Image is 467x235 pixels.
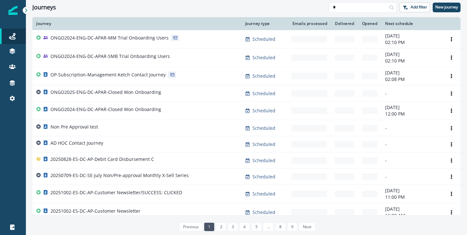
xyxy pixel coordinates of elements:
[252,157,275,164] p: Scheduled
[385,58,439,64] p: 02:10 PM
[245,21,284,26] div: Journey type
[32,136,461,152] a: AD HOC Contact JourneyScheduled--Options
[216,223,226,231] a: Page 2
[32,120,461,136] a: Non Pre Approval testScheduled--Options
[32,203,461,222] a: 20251002-ES-DC-AP-Customer NewsletterScheduled-[DATE]11:00 AMOptions
[32,152,461,169] a: 20250828-ES-DC-AP-Debit Card Disbursement CScheduled--Options
[252,54,275,61] p: Scheduled
[275,223,285,231] a: Page 8
[385,111,439,117] p: 12:00 PM
[252,107,275,114] p: Scheduled
[385,141,439,148] p: -
[385,125,439,131] p: -
[50,189,182,196] p: 20251002-ES-DC-AP-Customer Newsletter/SUCCESS: CLICKED
[8,6,17,15] img: Inflection
[252,90,275,97] p: Scheduled
[251,223,261,231] a: Page 5
[385,187,439,194] p: [DATE]
[385,206,439,212] p: [DATE]
[446,172,457,182] button: Options
[335,21,354,26] div: Delivered
[228,223,238,231] a: Page 3
[385,70,439,76] p: [DATE]
[385,104,439,111] p: [DATE]
[32,169,461,185] a: 20250709-ES-DC-SE-July Non/Pre-approval Monthly X-Sell SeriesScheduled--Options
[263,223,274,231] a: Jump forward
[446,189,457,199] button: Options
[385,51,439,58] p: [DATE]
[291,21,327,26] div: Emails processed
[385,33,439,39] p: [DATE]
[446,89,457,98] button: Options
[446,207,457,217] button: Options
[50,208,140,214] p: 20251002-ES-DC-AP-Customer Newsletter
[50,124,98,130] p: Non Pre Approval test
[362,21,378,26] div: Opened
[411,5,427,9] p: Add filter
[32,102,461,120] a: ONGO2024-ENG-DC-APAR-Closed Won OnboardingScheduled-[DATE]12:00 PMOptions
[50,156,154,162] p: 20250828-ES-DC-AP-Debit Card Disbursement C
[252,73,275,79] p: Scheduled
[252,141,275,148] p: Scheduled
[385,76,439,83] p: 02:08 PM
[446,53,457,62] button: Options
[178,223,316,231] ul: Pagination
[32,49,461,67] a: ONGO2024-ENG-DC-APAR-SMB Trial Onboarding UsersScheduled-[DATE]02:10 PMOptions
[32,67,461,85] a: OP-Subscription-Management-Ketch Contact JourneyScheduled-[DATE]02:08 PMOptions
[32,185,461,203] a: 20251002-ES-DC-AP-Customer Newsletter/SUCCESS: CLICKEDScheduled-[DATE]11:00 PMOptions
[252,209,275,216] p: Scheduled
[287,223,297,231] a: Page 9
[32,4,56,11] h1: Journeys
[50,140,103,146] p: AD HOC Contact Journey
[446,123,457,133] button: Options
[435,5,458,9] p: New journey
[385,157,439,164] p: -
[399,3,430,12] button: Add filter
[385,39,439,46] p: 02:10 PM
[32,30,461,49] a: ONGO2024-ENG-DC-APAR-MM Trial Onboarding UsersScheduled-[DATE]02:10 PMOptions
[252,191,275,197] p: Scheduled
[385,194,439,200] p: 11:00 PM
[385,90,439,97] p: -
[50,72,166,78] p: OP-Subscription-Management-Ketch Contact Journey
[50,106,161,113] p: ONGO2024-ENG-DC-APAR-Closed Won Onboarding
[252,125,275,131] p: Scheduled
[32,85,461,102] a: ONGO2025-ENG-DC-APAR-Closed Won OnboardingScheduled--Options
[299,223,315,231] a: Next page
[446,71,457,81] button: Options
[252,36,275,42] p: Scheduled
[446,34,457,44] button: Options
[50,53,170,60] p: ONGO2024-ENG-DC-APAR-SMB Trial Onboarding Users
[385,173,439,180] p: -
[36,21,238,26] div: Journey
[446,156,457,165] button: Options
[50,35,169,41] p: ONGO2024-ENG-DC-APAR-MM Trial Onboarding Users
[433,3,461,12] button: New journey
[239,223,250,231] a: Page 4
[385,212,439,219] p: 11:00 AM
[50,172,189,179] p: 20250709-ES-DC-SE-July Non/Pre-approval Monthly X-Sell Series
[385,21,439,26] div: Next schedule
[446,140,457,149] button: Options
[252,173,275,180] p: Scheduled
[50,89,161,95] p: ONGO2025-ENG-DC-APAR-Closed Won Onboarding
[446,106,457,116] button: Options
[204,223,214,231] a: Page 1 is your current page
